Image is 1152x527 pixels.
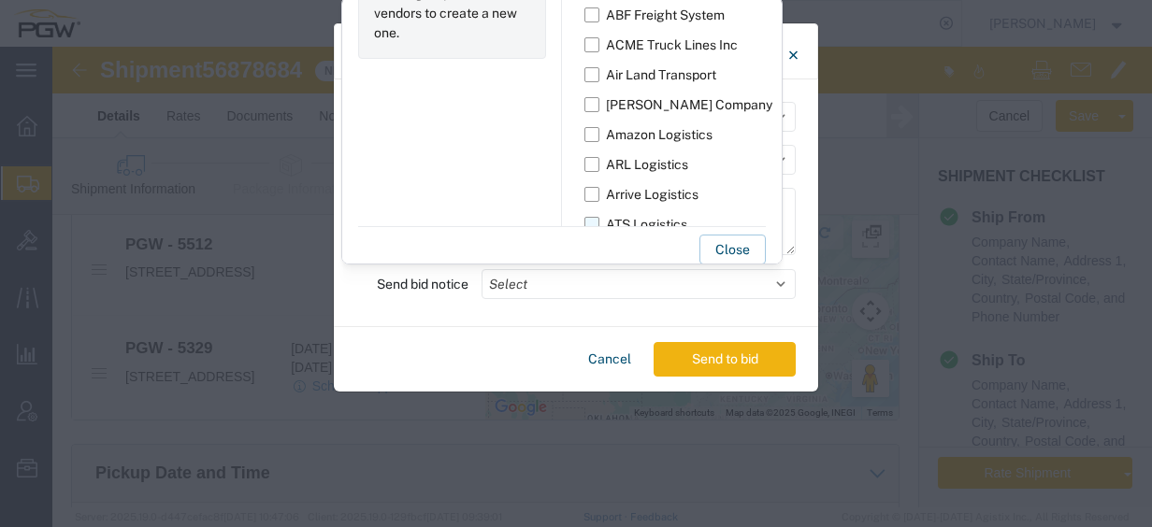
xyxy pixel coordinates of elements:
div: ARL Logistics [606,155,688,175]
button: Cancel [581,342,639,377]
div: Air Land Transport [606,65,716,85]
button: Select [482,269,796,299]
button: Close [699,235,766,264]
div: Amazon Logistics [606,125,713,145]
div: Arrive Logistics [606,185,698,205]
div: [PERSON_NAME] Company [606,95,772,115]
div: ATS Logistics [606,215,687,235]
button: Close [774,36,812,74]
label: Send bid notice [377,269,468,299]
button: Send to bid [654,342,796,377]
